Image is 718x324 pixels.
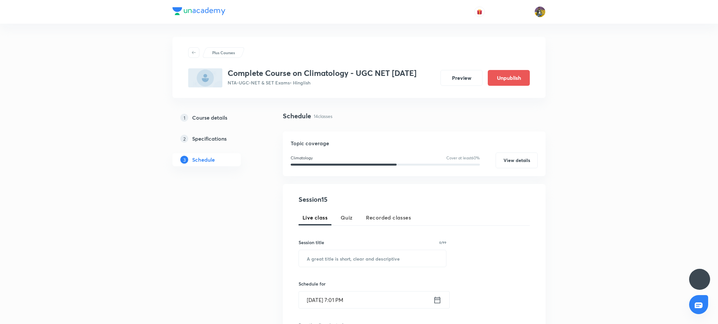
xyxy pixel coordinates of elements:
[299,250,446,267] input: A great title is short, clear and descriptive
[446,155,480,161] p: Cover at least 60 %
[192,135,227,143] h5: Specifications
[477,9,482,15] img: avatar
[192,156,215,164] h5: Schedule
[534,6,546,17] img: sajan k
[228,68,416,78] h3: Complete Course on Climatology - UGC NET [DATE]
[439,241,446,244] p: 0/99
[172,7,225,15] img: Company Logo
[474,7,485,17] button: avatar
[172,132,262,145] a: 2Specifications
[496,152,538,168] button: View details
[188,68,222,87] img: F2C0BB7B-9330-4959-A680-FBB1A0A619BC_plus.png
[192,114,227,122] h5: Course details
[341,214,353,221] span: Quiz
[180,135,188,143] p: 2
[299,195,418,204] h4: Session 15
[291,139,538,147] h5: Topic coverage
[180,114,188,122] p: 1
[366,214,411,221] span: Recorded classes
[172,111,262,124] a: 1Course details
[488,70,530,86] button: Unpublish
[440,70,482,86] button: Preview
[180,156,188,164] p: 3
[314,113,332,120] p: 14 classes
[696,275,704,283] img: ttu
[299,239,324,246] h6: Session title
[212,50,235,56] p: Plus Courses
[303,214,327,221] span: Live class
[228,79,416,86] p: NTA-UGC-NET & SET Exams • Hinglish
[299,280,446,287] h6: Schedule for
[172,7,225,17] a: Company Logo
[291,155,313,161] p: Climatology
[283,111,311,121] h4: Schedule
